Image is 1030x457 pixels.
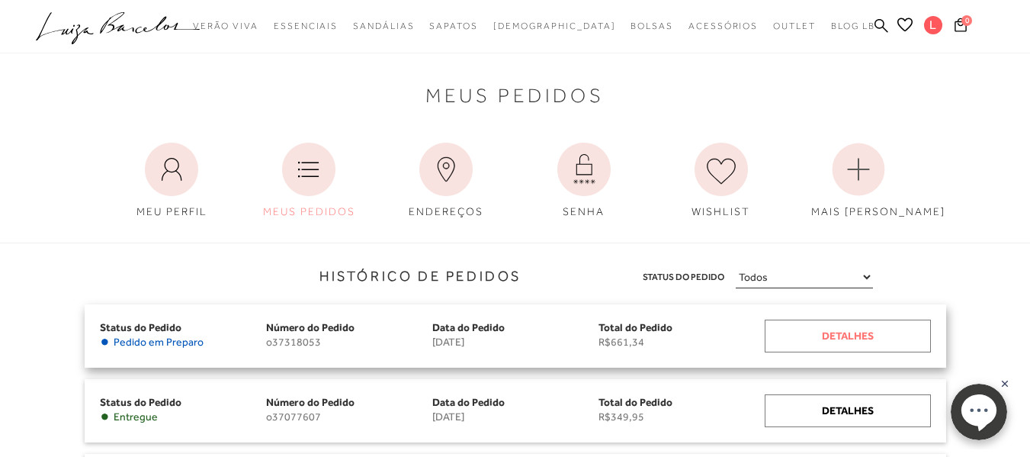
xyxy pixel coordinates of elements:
[100,396,181,408] span: Status do Pedido
[773,12,816,40] a: noSubCategoriesText
[924,16,942,34] span: L
[113,135,230,227] a: MEU PERFIL
[266,410,432,423] span: o37077607
[631,21,673,31] span: Bolsas
[100,336,110,349] span: •
[114,410,158,423] span: Entregue
[773,21,816,31] span: Outlet
[688,12,758,40] a: noSubCategoriesText
[765,320,931,352] a: Detalhes
[114,336,204,349] span: Pedido em Preparo
[643,269,724,285] span: Status do Pedido
[353,21,414,31] span: Sandálias
[266,336,432,349] span: o37318053
[598,336,765,349] span: R$661,34
[263,205,355,217] span: MEUS PEDIDOS
[193,21,258,31] span: Verão Viva
[432,396,505,408] span: Data do Pedido
[811,205,945,217] span: MAIS [PERSON_NAME]
[11,266,521,287] h3: Histórico de Pedidos
[917,15,950,39] button: L
[663,135,780,227] a: WISHLIST
[100,321,181,333] span: Status do Pedido
[598,321,672,333] span: Total do Pedido
[765,394,931,427] a: Detalhes
[598,396,672,408] span: Total do Pedido
[432,321,505,333] span: Data do Pedido
[831,21,875,31] span: BLOG LB
[136,205,207,217] span: MEU PERFIL
[631,12,673,40] a: noSubCategoriesText
[100,410,110,423] span: •
[950,17,971,37] button: 0
[387,135,505,227] a: ENDEREÇOS
[563,205,605,217] span: SENHA
[266,321,355,333] span: Número do Pedido
[429,21,477,31] span: Sapatos
[432,410,598,423] span: [DATE]
[266,396,355,408] span: Número do Pedido
[688,21,758,31] span: Acessórios
[831,12,875,40] a: BLOG LB
[193,12,258,40] a: noSubCategoriesText
[598,410,765,423] span: R$349,95
[353,12,414,40] a: noSubCategoriesText
[274,12,338,40] a: noSubCategoriesText
[493,12,616,40] a: noSubCategoriesText
[274,21,338,31] span: Essenciais
[961,15,972,26] span: 0
[800,135,917,227] a: MAIS [PERSON_NAME]
[493,21,616,31] span: [DEMOGRAPHIC_DATA]
[525,135,643,227] a: SENHA
[409,205,483,217] span: ENDEREÇOS
[691,205,750,217] span: WISHLIST
[250,135,367,227] a: MEUS PEDIDOS
[432,336,598,349] span: [DATE]
[425,88,605,104] span: Meus Pedidos
[429,12,477,40] a: noSubCategoriesText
